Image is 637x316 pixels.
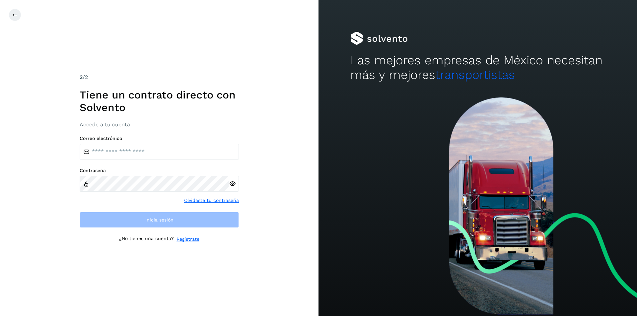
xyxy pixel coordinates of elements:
h1: Tiene un contrato directo con Solvento [80,89,239,114]
label: Contraseña [80,168,239,173]
a: Regístrate [177,236,199,243]
div: /2 [80,73,239,81]
span: transportistas [435,68,515,82]
h2: Las mejores empresas de México necesitan más y mejores [350,53,605,83]
span: 2 [80,74,83,80]
button: Inicia sesión [80,212,239,228]
h3: Accede a tu cuenta [80,121,239,128]
label: Correo electrónico [80,136,239,141]
p: ¿No tienes una cuenta? [119,236,174,243]
span: Inicia sesión [145,218,174,222]
a: Olvidaste tu contraseña [184,197,239,204]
